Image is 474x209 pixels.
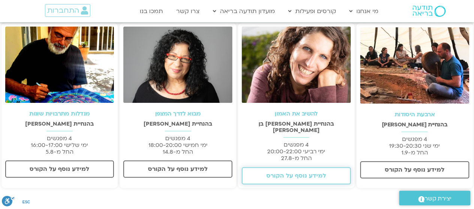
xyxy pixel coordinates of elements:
[413,6,446,17] img: תודעה בריאה
[123,160,232,178] a: למידע נוסף על הקורס
[242,121,351,133] h2: בהנחיית [PERSON_NAME] בן [PERSON_NAME]
[385,166,444,173] span: למידע נוסף על הקורס
[5,121,114,127] h2: בהנחיית [PERSON_NAME]
[360,136,469,156] p: 4 מפגשים ימי שני 19:30-20:30
[401,149,428,156] span: החל מ-1.9
[242,167,351,184] a: למידע נוסף על הקורס
[360,122,469,128] h2: בהנחיית [PERSON_NAME]
[242,141,351,162] p: 4 מפגשים ימי רביעי 20:00-22:00 החל מ-27.8
[360,161,469,178] a: למידע נוסף על הקורס
[45,4,90,17] a: התחברות
[5,135,114,155] p: 4 מפגשים ימי שלישי 16:00-17:00 החל מ-5.8
[136,4,167,18] a: תמכו בנו
[172,4,203,18] a: צרו קשר
[30,166,89,172] span: למידע נוסף על הקורס
[275,110,318,118] a: להשיב את האמון
[5,160,114,178] a: למידע נוסף על הקורס
[399,191,470,205] a: יצירת קשר
[29,110,90,118] a: מנדלות מתרבויות שונות
[395,110,435,119] a: ארבעת היסודות
[148,166,208,172] span: למידע נוסף על הקורס
[123,121,232,127] h2: בהנחיית [PERSON_NAME]
[266,172,326,179] span: למידע נוסף על הקורס
[155,110,201,118] a: מבוא לדרך המצפן
[345,4,382,18] a: מי אנחנו
[209,4,279,18] a: מועדון תודעה בריאה
[284,4,340,18] a: קורסים ופעילות
[47,6,79,15] span: התחברות
[425,194,452,204] span: יצירת קשר
[123,135,232,155] p: 4 מפגשים ימי חמישי 18:00-20:00 החל מ-14.8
